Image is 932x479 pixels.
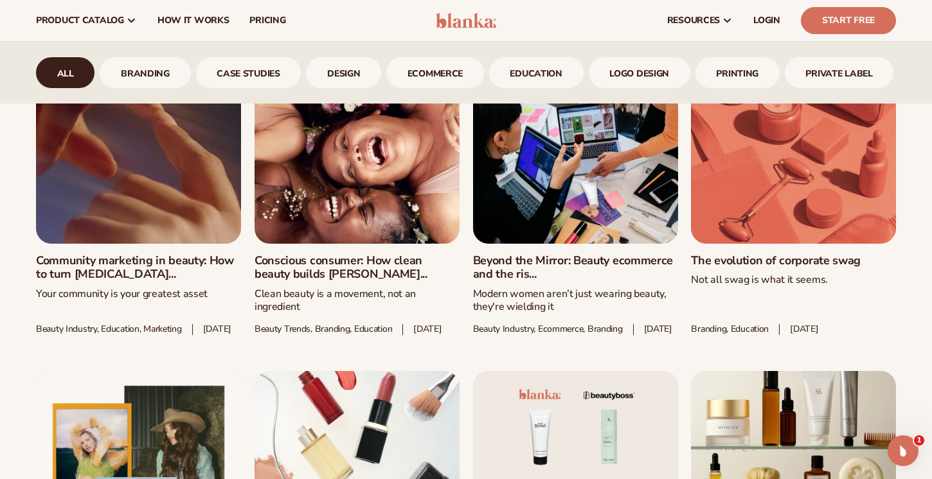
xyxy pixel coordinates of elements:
span: LOGIN [753,15,780,26]
a: Community marketing in beauty: How to turn [MEDICAL_DATA]... [36,254,241,282]
span: pricing [249,15,285,26]
a: Start Free [801,7,896,34]
span: 1 [914,435,924,446]
a: Education [489,57,584,88]
div: 9 / 9 [785,57,894,88]
span: How It Works [157,15,229,26]
a: Conscious consumer: How clean beauty builds [PERSON_NAME]... [255,254,460,282]
div: 7 / 9 [589,57,690,88]
div: 1 / 9 [36,57,94,88]
a: ecommerce [386,57,484,88]
div: 3 / 9 [196,57,301,88]
a: printing [695,57,780,88]
div: 5 / 9 [386,57,484,88]
img: logo [436,13,497,28]
div: 4 / 9 [306,57,381,88]
div: 6 / 9 [489,57,584,88]
a: The evolution of corporate swag [691,254,896,268]
a: Private Label [785,57,894,88]
div: 2 / 9 [100,57,190,88]
a: All [36,57,94,88]
a: case studies [196,57,301,88]
a: logo design [589,57,690,88]
span: product catalog [36,15,124,26]
a: branding [100,57,190,88]
a: design [306,57,381,88]
a: Beyond the Mirror: Beauty ecommerce and the ris... [473,254,678,282]
span: resources [667,15,720,26]
div: 8 / 9 [695,57,780,88]
iframe: Intercom live chat [888,435,919,466]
